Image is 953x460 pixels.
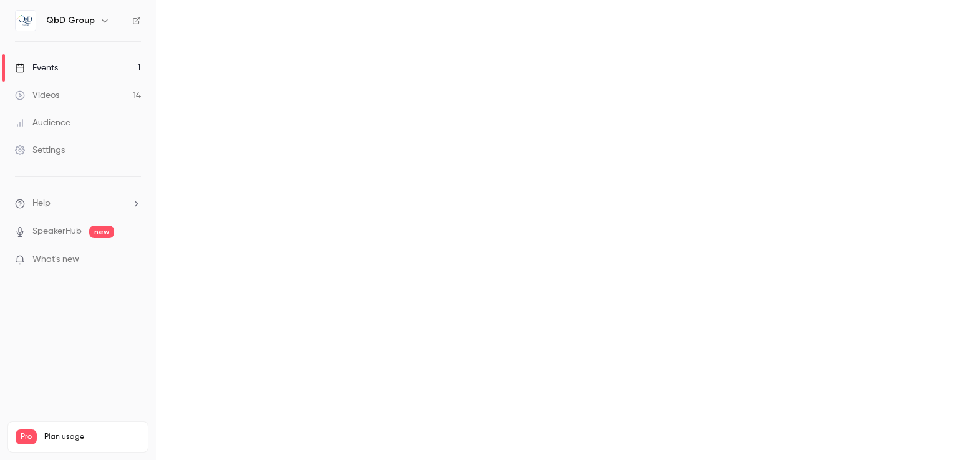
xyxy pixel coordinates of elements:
div: Videos [15,89,59,102]
h6: QbD Group [46,14,95,27]
a: SpeakerHub [32,225,82,238]
div: Events [15,62,58,74]
span: Plan usage [44,432,140,442]
span: new [89,226,114,238]
img: QbD Group [16,11,36,31]
li: help-dropdown-opener [15,197,141,210]
span: Pro [16,429,37,444]
div: Settings [15,144,65,156]
iframe: Noticeable Trigger [126,254,141,266]
div: Audience [15,117,70,129]
span: What's new [32,253,79,266]
span: Help [32,197,51,210]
